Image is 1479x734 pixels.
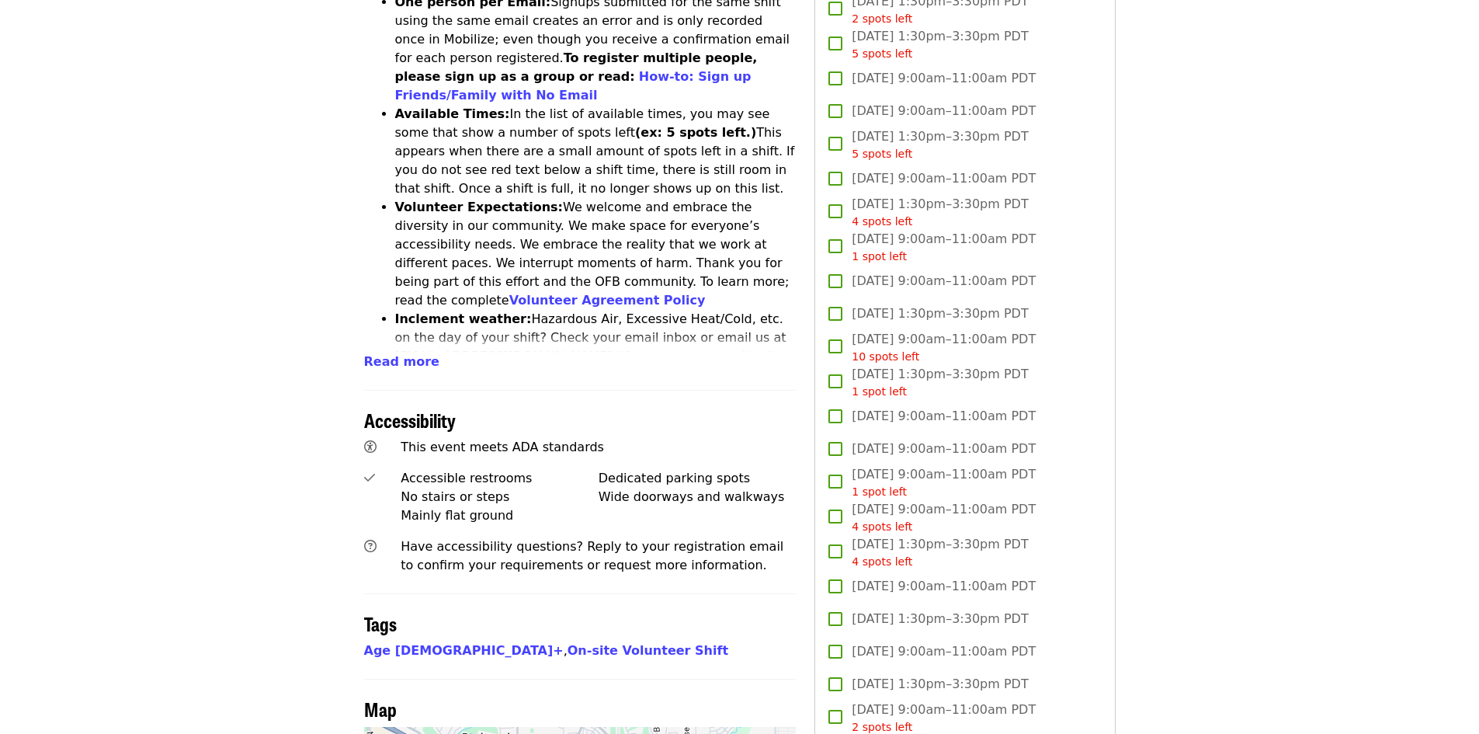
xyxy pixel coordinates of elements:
[852,485,907,498] span: 1 spot left
[568,643,728,658] a: On-site Volunteer Shift
[401,488,599,506] div: No stairs or steps
[852,27,1028,62] span: [DATE] 1:30pm–3:30pm PDT
[852,555,912,568] span: 4 spots left
[852,272,1036,290] span: [DATE] 9:00am–11:00am PDT
[395,106,510,121] strong: Available Times:
[852,440,1036,458] span: [DATE] 9:00am–11:00am PDT
[852,642,1036,661] span: [DATE] 9:00am–11:00am PDT
[852,365,1028,400] span: [DATE] 1:30pm–3:30pm PDT
[852,500,1036,535] span: [DATE] 9:00am–11:00am PDT
[852,127,1028,162] span: [DATE] 1:30pm–3:30pm PDT
[509,293,706,308] a: Volunteer Agreement Policy
[852,12,912,25] span: 2 spots left
[852,195,1028,230] span: [DATE] 1:30pm–3:30pm PDT
[599,469,797,488] div: Dedicated parking spots
[852,385,907,398] span: 1 spot left
[364,406,456,433] span: Accessibility
[395,50,758,84] strong: To register multiple people, please sign up as a group or read:
[395,311,532,326] strong: Inclement weather:
[364,354,439,369] span: Read more
[852,610,1028,628] span: [DATE] 1:30pm–3:30pm PDT
[852,675,1028,694] span: [DATE] 1:30pm–3:30pm PDT
[852,148,912,160] span: 5 spots left
[852,250,907,263] span: 1 spot left
[635,125,756,140] strong: (ex: 5 spots left.)
[395,198,797,310] li: We welcome and embrace the diversity in our community. We make space for everyone’s accessibility...
[395,105,797,198] li: In the list of available times, you may see some that show a number of spots left This appears wh...
[852,577,1036,596] span: [DATE] 9:00am–11:00am PDT
[852,230,1036,265] span: [DATE] 9:00am–11:00am PDT
[364,643,564,658] a: Age [DEMOGRAPHIC_DATA]+
[401,440,604,454] span: This event meets ADA standards
[364,695,397,722] span: Map
[395,200,564,214] strong: Volunteer Expectations:
[852,169,1036,188] span: [DATE] 9:00am–11:00am PDT
[364,440,377,454] i: universal-access icon
[852,69,1036,88] span: [DATE] 9:00am–11:00am PDT
[401,469,599,488] div: Accessible restrooms
[364,643,568,658] span: ,
[852,535,1028,570] span: [DATE] 1:30pm–3:30pm PDT
[852,721,912,733] span: 2 spots left
[852,304,1028,323] span: [DATE] 1:30pm–3:30pm PDT
[401,506,599,525] div: Mainly flat ground
[401,539,783,572] span: Have accessibility questions? Reply to your registration email to confirm your requirements or re...
[852,47,912,60] span: 5 spots left
[395,310,797,403] li: Hazardous Air, Excessive Heat/Cold, etc. on the day of your shift? Check your email inbox or emai...
[852,520,912,533] span: 4 spots left
[852,330,1036,365] span: [DATE] 9:00am–11:00am PDT
[364,471,375,485] i: check icon
[852,215,912,228] span: 4 spots left
[364,353,439,371] button: Read more
[852,407,1036,426] span: [DATE] 9:00am–11:00am PDT
[852,350,919,363] span: 10 spots left
[395,69,752,103] a: How-to: Sign up Friends/Family with No Email
[599,488,797,506] div: Wide doorways and walkways
[852,465,1036,500] span: [DATE] 9:00am–11:00am PDT
[364,610,397,637] span: Tags
[364,539,377,554] i: question-circle icon
[852,102,1036,120] span: [DATE] 9:00am–11:00am PDT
